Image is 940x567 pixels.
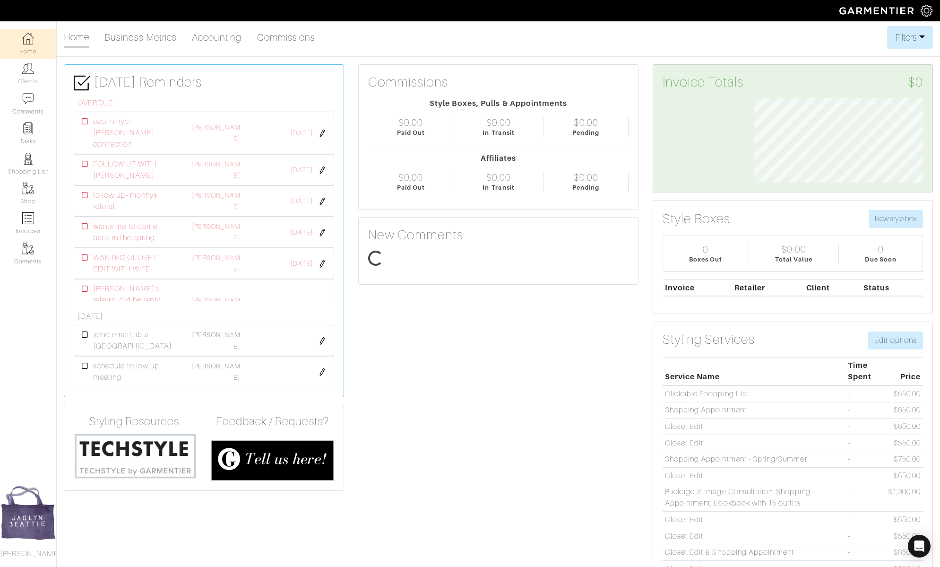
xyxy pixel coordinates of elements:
[663,358,845,385] th: Service Name
[663,419,845,435] td: Closet Edit
[865,255,896,264] div: Due Soon
[93,116,175,150] span: ceo in nyc - [PERSON_NAME] connection
[886,385,923,402] td: $550.00
[74,74,334,91] h3: [DATE] Reminders
[398,117,423,128] div: $0.00
[483,128,515,137] div: In-Transit
[22,122,34,134] img: reminder-icon-8004d30b9f0a5d33ae49ab947aed9ed385cf756f9e5892f1edd6e32f2345188e.png
[257,28,316,47] a: Commissions
[574,172,598,183] div: $0.00
[483,183,515,192] div: In-Transit
[878,244,884,255] div: 0
[908,74,923,90] span: $0
[845,402,886,419] td: -
[845,528,886,544] td: -
[572,183,599,192] div: Pending
[192,297,240,315] a: [PERSON_NAME]
[397,128,425,137] div: Paid Out
[887,26,933,49] button: Filters
[861,279,923,296] th: Status
[93,252,175,275] span: WANTED CLOSET EDIT WITH WIFE
[663,467,845,484] td: Closet Edit
[74,75,90,91] img: check-box-icon-36a4915ff3ba2bd8f6e4f29bc755bb66becd62c870f447fc0dd1365fcfddab58.png
[886,467,923,484] td: $550.00
[211,440,334,481] img: feedback_requests-3821251ac2bd56c73c230f3229a5b25d6eb027adea667894f41107c140538ee0.png
[663,512,845,528] td: Closet Edit
[663,544,845,561] td: Closet Edit & Shopping Appointment
[368,98,629,109] div: Style Boxes, Pulls & Appointments
[192,331,240,350] a: [PERSON_NAME]
[781,244,806,255] div: $0.00
[845,451,886,468] td: -
[775,255,813,264] div: Total Value
[572,128,599,137] div: Pending
[22,62,34,74] img: clients-icon-6bae9207a08558b7cb47a8932f037763ab4055f8c8b6bfacd5dc20c3e0201464.png
[886,451,923,468] td: $750.00
[886,528,923,544] td: $550.00
[74,432,197,480] img: techstyle-93310999766a10050dc78ceb7f971a75838126fd19372ce40ba20cdf6a89b94b.png
[886,402,923,419] td: $650.00
[192,160,240,179] a: [PERSON_NAME]
[663,451,845,468] td: Shopping Appointment - Spring/Summer
[22,153,34,165] img: stylists-icon-eb353228a002819b7ec25b43dbf5f0378dd9e0616d9560372ff212230b889e62.png
[835,2,921,19] img: garmentier-logo-header-white-b43fb05a5012e4ada735d5af1a66efaba907eab6374d6393d1fbf88cb4ef424d.png
[886,358,923,385] th: Price
[845,512,886,528] td: -
[703,244,708,255] div: 0
[290,196,313,207] span: [DATE]
[398,172,423,183] div: $0.00
[22,33,34,44] img: dashboard-icon-dbcd8f5a0b271acd01030246c82b418ddd0df26cd7fceb0bd07c9910d44c42f6.png
[93,329,175,352] span: send email abut [GEOGRAPHIC_DATA]
[192,362,240,381] a: [PERSON_NAME]
[886,419,923,435] td: $650.00
[845,358,886,385] th: Time Spent
[663,402,845,419] td: Shopping Appointment
[845,484,886,512] td: -
[689,255,722,264] div: Boxes Out
[368,153,629,164] div: Affiliates
[663,484,845,512] td: Package 3: Image Consultation, Shopping Appointment, Lookbook with 15 outfits
[886,512,923,528] td: $550.00
[22,183,34,194] img: garments-icon-b7da505a4dc4fd61783c78ac3ca0ef83fa9d6f193b1c9dc38574b1d14d53ca28.png
[319,130,326,137] img: pen-cf24a1663064a2ec1b9c1bd2387e9de7a2fa800b781884d57f21acf72779bad2.png
[845,385,886,402] td: -
[78,312,334,321] h6: [DATE]
[192,192,240,210] a: [PERSON_NAME]
[211,415,334,428] h4: Feedback / Requests?
[845,544,886,561] td: -
[319,198,326,205] img: pen-cf24a1663064a2ec1b9c1bd2387e9de7a2fa800b781884d57f21acf72779bad2.png
[868,331,923,349] a: Edit options
[290,128,313,139] span: [DATE]
[663,385,845,402] td: Clickable Shopping List
[845,435,886,451] td: -
[22,212,34,224] img: orders-icon-0abe47150d42831381b5fb84f609e132dff9fe21cb692f30cb5eec754e2cba89.png
[93,360,175,383] span: schedule follow up meeting
[804,279,861,296] th: Client
[93,283,176,329] span: [PERSON_NAME]'s referral did he reply about [GEOGRAPHIC_DATA]?
[663,211,731,227] h3: Style Boxes
[574,117,598,128] div: $0.00
[319,368,326,376] img: pen-cf24a1663064a2ec1b9c1bd2387e9de7a2fa800b781884d57f21acf72779bad2.png
[74,415,197,428] h4: Styling Resources:
[319,229,326,236] img: pen-cf24a1663064a2ec1b9c1bd2387e9de7a2fa800b781884d57f21acf72779bad2.png
[845,467,886,484] td: -
[921,5,932,17] img: gear-icon-white-bd11855cb880d31180b6d7d6211b90ccbf57a29d726f0c71d8c61bd08dd39cc2.png
[397,183,425,192] div: Paid Out
[663,528,845,544] td: Closet Edit
[290,259,313,269] span: [DATE]
[22,243,34,254] img: garments-icon-b7da505a4dc4fd61783c78ac3ca0ef83fa9d6f193b1c9dc38574b1d14d53ca28.png
[319,337,326,345] img: pen-cf24a1663064a2ec1b9c1bd2387e9de7a2fa800b781884d57f21acf72779bad2.png
[869,210,923,228] button: New style box
[886,544,923,561] td: $850.00
[192,123,240,142] a: [PERSON_NAME]
[93,221,175,244] span: wants me to come back in the spring
[104,28,177,47] a: Business Metrics
[886,435,923,451] td: $550.00
[290,165,313,175] span: [DATE]
[732,279,803,296] th: Retailer
[192,254,240,273] a: [PERSON_NAME]
[93,158,175,181] span: FOLLOW UP WITH [PERSON_NAME]
[290,227,313,238] span: [DATE]
[319,260,326,268] img: pen-cf24a1663064a2ec1b9c1bd2387e9de7a2fa800b781884d57f21acf72779bad2.png
[486,117,511,128] div: $0.00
